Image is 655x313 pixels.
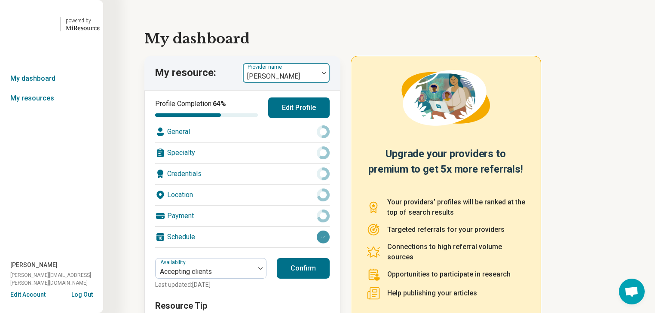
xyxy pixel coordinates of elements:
[367,146,525,187] h2: Upgrade your providers to premium to get 5x more referrals!
[155,164,330,184] div: Credentials
[3,14,100,34] a: Geode Healthpowered by
[155,185,330,205] div: Location
[155,99,258,117] div: Profile Completion:
[10,290,46,299] button: Edit Account
[155,300,330,312] h3: Resource Tip
[213,100,226,108] span: 64 %
[387,269,511,280] p: Opportunities to participate in research
[3,14,55,34] img: Geode Health
[71,290,93,297] button: Log Out
[155,206,330,226] div: Payment
[248,64,284,70] label: Provider name
[387,197,525,218] p: Your providers’ profiles will be ranked at the top of search results
[619,279,645,304] div: Open chat
[155,280,266,289] p: Last updated: [DATE]
[155,143,330,163] div: Specialty
[277,258,330,279] button: Confirm
[66,17,100,24] div: powered by
[160,259,187,265] label: Availability
[155,66,216,80] p: My resource:
[268,97,330,118] button: Edit Profile
[387,288,477,298] p: Help publishing your articles
[155,122,330,142] div: General
[155,227,330,247] div: Schedule
[10,261,58,270] span: [PERSON_NAME]
[10,271,103,287] span: [PERSON_NAME][EMAIL_ADDRESS][PERSON_NAME][DOMAIN_NAME]
[144,28,614,49] h1: My dashboard
[387,225,505,235] p: Targeted referrals for your providers
[387,242,525,262] p: Connections to high referral volume sources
